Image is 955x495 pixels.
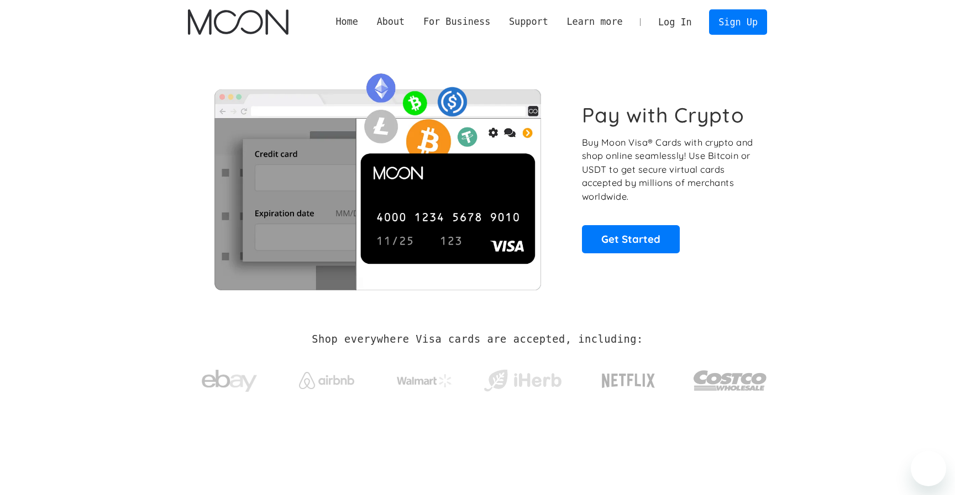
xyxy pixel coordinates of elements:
div: For Business [423,15,490,29]
h1: Pay with Crypto [582,103,744,127]
a: Log In [649,10,701,34]
a: Netflix [579,356,678,400]
div: Learn more [566,15,622,29]
img: Moon Cards let you spend your crypto anywhere Visa is accepted. [188,66,566,290]
div: For Business [414,15,500,29]
img: ebay [202,364,257,398]
a: home [188,9,288,35]
a: Home [327,15,368,29]
img: iHerb [481,366,564,395]
a: ebay [188,353,270,404]
div: Support [509,15,548,29]
img: Costco [693,360,767,401]
a: Airbnb [286,361,368,395]
img: Netflix [601,367,656,395]
a: Walmart [384,363,466,393]
img: Walmart [397,374,452,387]
div: About [377,15,405,29]
a: Get Started [582,225,680,253]
img: Airbnb [299,372,354,389]
img: Moon Logo [188,9,288,35]
div: Learn more [558,15,632,29]
iframe: Button to launch messaging window [911,451,946,486]
a: Costco [693,349,767,407]
h2: Shop everywhere Visa cards are accepted, including: [312,333,643,345]
a: iHerb [481,355,564,401]
div: Support [500,15,557,29]
div: About [368,15,414,29]
p: Buy Moon Visa® Cards with crypto and shop online seamlessly! Use Bitcoin or USDT to get secure vi... [582,136,755,204]
a: Sign Up [709,9,767,34]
